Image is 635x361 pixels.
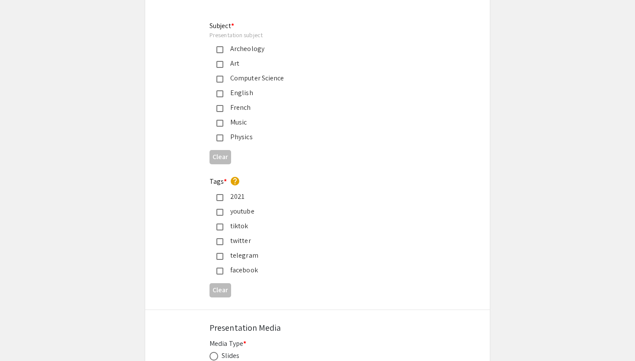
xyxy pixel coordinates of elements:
div: Computer Science [223,73,405,83]
div: twitter [223,236,405,246]
div: Presentation subject [210,31,412,39]
iframe: Chat [6,322,37,355]
div: youtube [223,206,405,217]
div: French [223,102,405,113]
div: 2021 [223,192,405,202]
div: Presentation Media [210,321,425,334]
div: Physics [223,132,405,142]
div: Art [223,58,405,69]
mat-icon: help [230,176,240,186]
div: tiktok [223,221,405,231]
div: facebook [223,265,405,275]
div: Slides [222,351,240,361]
mat-label: Media Type [210,339,246,348]
mat-label: Tags [210,177,227,186]
div: Music [223,117,405,128]
button: Clear [210,150,231,164]
div: Archeology [223,44,405,54]
div: English [223,88,405,98]
div: telegram [223,250,405,261]
button: Clear [210,283,231,297]
mat-label: Subject [210,21,234,30]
